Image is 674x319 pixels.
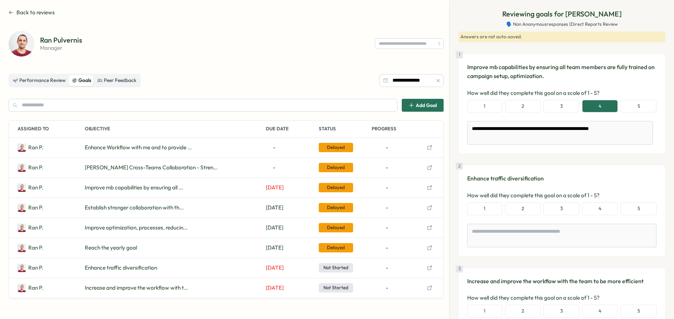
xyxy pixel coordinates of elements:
p: Progress [372,121,422,137]
img: Ran Pulvernis [18,183,26,192]
p: Improve mb capabilities by ensuring all team members are fully trained on campaign setup, optimiz... [467,63,656,81]
button: 2 [505,100,541,113]
button: 4 [582,202,618,215]
a: Ran PulvernisRan P. [18,264,43,272]
span: Dec 31, 2024 [266,284,284,292]
button: 3 [543,305,579,318]
span: - [386,264,388,272]
button: 2 [505,305,541,318]
span: Delayed [319,243,353,252]
span: Back to reviews [16,9,55,16]
div: Answers are not auto-saved. [458,32,665,42]
img: Ran Pulvernis [18,264,26,272]
span: Improve mb capabilities by ensuring all ... [85,184,183,192]
p: Ran Pulvernis [28,244,43,252]
span: - [266,144,283,151]
span: Sep 01, 2025 [266,204,283,212]
img: Ran Pulvernis [18,163,26,172]
p: Ran Pulvernis [28,284,43,292]
button: 4 [582,305,618,318]
span: - [386,184,388,192]
img: Ran Pulvernis [18,243,26,252]
button: 3 [543,100,579,113]
img: Ran Pulvernis [9,31,34,57]
div: 3 [456,265,463,272]
p: Assigned To [18,121,82,137]
span: Enhance Workflow with me and to provide ... [85,144,192,151]
button: Back to reviews [9,9,55,16]
div: Goals [72,77,91,84]
button: 1 [467,202,502,215]
p: Reviewing goals for [PERSON_NAME] [502,9,622,20]
span: - [386,244,388,252]
p: Ran Pulvernis [28,164,43,171]
span: 🗣️ Non Anonymous responses | Direct Reports Review [506,21,618,28]
div: Performance Review [13,77,66,84]
p: Ran Pulvernis [28,264,43,272]
span: Reach the yearly goal [85,244,137,252]
button: 5 [621,100,656,113]
span: Establish stronger collaboration with th... [85,204,184,212]
button: 2 [505,202,541,215]
span: - [386,144,388,151]
p: Ran Pulvernis [28,144,43,151]
p: Objective [85,121,263,137]
p: Status [319,121,369,137]
span: Not Started [319,283,353,293]
span: Not Started [319,263,353,272]
img: Ran Pulvernis [18,223,26,232]
span: [PERSON_NAME] Cross-Teams Collaboration - Stren... [85,164,218,171]
button: 5 [621,202,656,215]
span: Dec 31, 2024 [266,264,284,272]
span: Delayed [319,223,353,232]
button: 4 [582,100,618,113]
span: Delayed [319,163,353,172]
span: - [386,224,388,232]
span: - [386,164,388,171]
button: 3 [543,202,579,215]
a: Ran PulvernisRan P. [18,243,43,252]
span: Add Goal [416,103,437,108]
button: 1 [467,100,502,113]
p: How well did they complete this goal on a scale of 1 - 5? [467,192,656,199]
button: 5 [621,305,656,318]
a: Ran PulvernisRan P. [18,203,43,212]
span: - [266,164,283,171]
p: Enhance traffic diversification [467,174,656,183]
span: Increase and improve the workflow with t... [85,284,188,292]
span: Improve optimization, processes, reducin... [85,224,187,232]
span: Jan 31, 2026 [266,244,283,252]
div: 1 [456,51,463,58]
a: Ran PulvernisRan P. [18,163,43,172]
div: Peer Feedback [97,77,136,84]
a: Ran PulvernisRan P. [18,223,43,232]
p: How well did they complete this goal on a scale of 1 - 5? [467,294,656,302]
p: Ran Pulvernis [28,184,43,192]
p: How well did they complete this goal on a scale of 1 - 5? [467,89,656,97]
span: Delayed [319,203,353,212]
p: Due Date [266,121,316,137]
a: Ran PulvernisRan P. [18,183,43,192]
button: Add Goal [402,99,444,112]
span: Sep 01, 2025 [266,224,283,232]
span: Delayed [319,143,353,152]
img: Ran Pulvernis [18,284,26,292]
p: Ran Pulvernis [28,204,43,212]
img: Ran Pulvernis [18,203,26,212]
span: Enhance traffic diversification [85,264,157,272]
p: Ran Pulvernis [40,37,82,44]
div: 2 [456,163,463,170]
a: Ran PulvernisRan P. [18,143,43,152]
img: Ran Pulvernis [18,143,26,152]
button: 1 [467,305,502,318]
p: Increase and improve the workflow with the team to be more efficient [467,277,656,286]
span: - [386,284,388,292]
span: Delayed [319,183,353,192]
p: Ran Pulvernis [28,224,43,232]
span: - [386,204,388,212]
a: Ran PulvernisRan P. [18,284,43,292]
p: manager [40,45,82,50]
span: Jul 01, 2025 [266,184,284,192]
